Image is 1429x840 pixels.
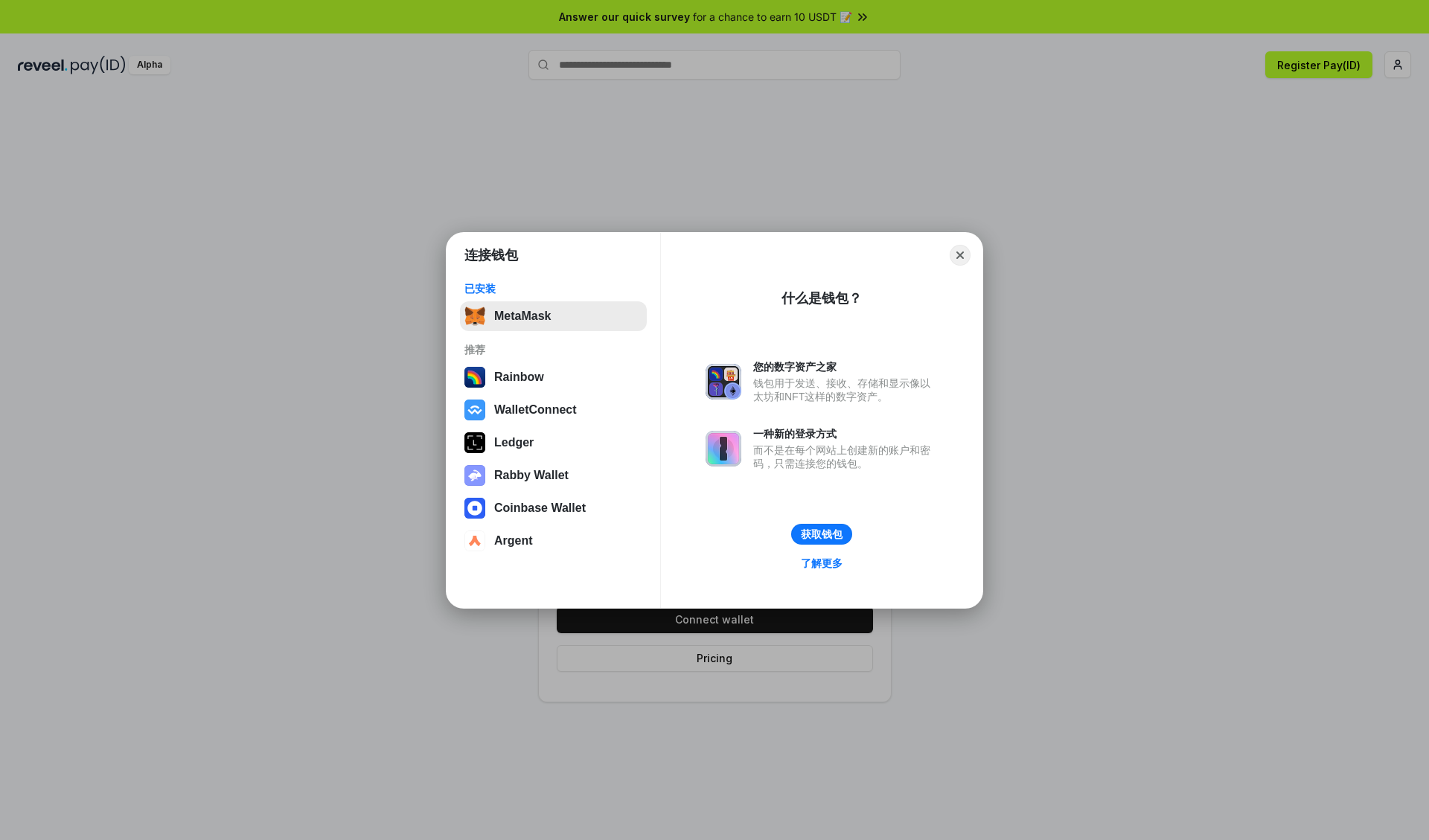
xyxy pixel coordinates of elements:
[464,343,642,356] div: 推荐
[494,403,577,417] div: WalletConnect
[464,498,485,519] img: svg+xml,%3Csvg%20width%3D%2228%22%20height%3D%2228%22%20viewBox%3D%220%200%2028%2028%22%20fill%3D...
[706,431,741,467] img: svg+xml,%3Csvg%20xmlns%3D%22http%3A%2F%2Fwww.w3.org%2F2000%2Fsvg%22%20fill%3D%22none%22%20viewBox...
[460,428,647,458] button: Ledger
[753,376,938,403] div: 钱包用于发送、接收、存储和显示像以太坊和NFT这样的数字资产。
[464,465,485,486] img: svg+xml,%3Csvg%20xmlns%3D%22http%3A%2F%2Fwww.w3.org%2F2000%2Fsvg%22%20fill%3D%22none%22%20viewBox...
[464,246,518,264] h1: 连接钱包
[781,289,862,307] div: 什么是钱包？
[950,245,971,266] button: Close
[460,493,647,523] button: Coinbase Wallet
[494,501,586,515] div: Coinbase Wallet
[464,400,485,420] img: svg+xml,%3Csvg%20width%3D%2228%22%20height%3D%2228%22%20viewBox%3D%220%200%2028%2028%22%20fill%3D...
[753,443,938,470] div: 而不是在每个网站上创建新的账户和密码，只需连接您的钱包。
[460,526,647,556] button: Argent
[460,461,647,490] button: Rabby Wallet
[464,282,642,295] div: 已安装
[460,395,647,425] button: WalletConnect
[460,362,647,392] button: Rainbow
[464,306,485,327] img: svg+xml,%3Csvg%20fill%3D%22none%22%20height%3D%2233%22%20viewBox%3D%220%200%2035%2033%22%20width%...
[753,360,938,373] div: 您的数字资产之家
[464,367,485,388] img: svg+xml,%3Csvg%20width%3D%22120%22%20height%3D%22120%22%20viewBox%3D%220%200%20120%20120%22%20fil...
[801,528,843,541] div: 获取钱包
[494,469,569,482] div: Rabby Wallet
[792,554,851,573] a: 了解更多
[460,301,647,331] button: MetaMask
[753,427,938,440] div: 一种新的登录方式
[801,557,843,570] div: 了解更多
[464,530,485,551] img: svg+xml,%3Csvg%20width%3D%2228%22%20height%3D%2228%22%20viewBox%3D%220%200%2028%2028%22%20fill%3D...
[494,310,551,323] div: MetaMask
[494,436,534,449] div: Ledger
[706,364,741,400] img: svg+xml,%3Csvg%20xmlns%3D%22http%3A%2F%2Fwww.w3.org%2F2000%2Fsvg%22%20fill%3D%22none%22%20viewBox...
[494,534,533,548] div: Argent
[464,432,485,453] img: svg+xml,%3Csvg%20xmlns%3D%22http%3A%2F%2Fwww.w3.org%2F2000%2Fsvg%22%20width%3D%2228%22%20height%3...
[494,371,544,384] div: Rainbow
[791,524,852,545] button: 获取钱包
